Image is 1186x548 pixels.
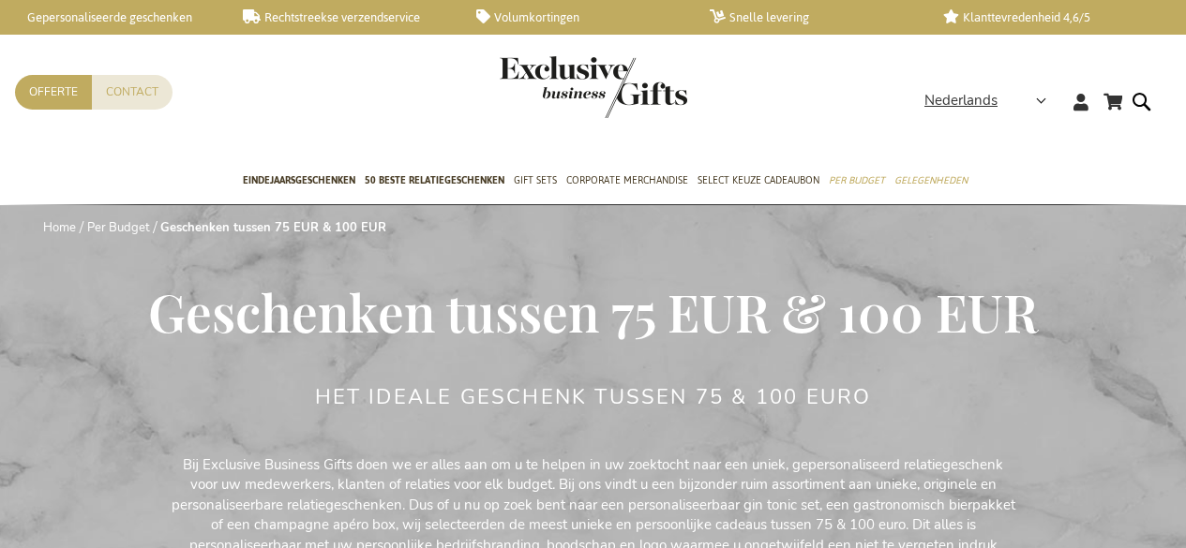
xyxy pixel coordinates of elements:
span: Gelegenheden [894,170,968,190]
a: Select Keuze Cadeaubon [698,158,819,205]
a: Corporate Merchandise [566,158,688,205]
span: Select Keuze Cadeaubon [698,170,819,190]
a: Offerte [15,75,92,110]
a: 50 beste relatiegeschenken [365,158,504,205]
a: Contact [92,75,173,110]
span: Eindejaarsgeschenken [243,170,355,190]
span: Corporate Merchandise [566,170,688,190]
strong: Geschenken tussen 75 EUR & 100 EUR [160,219,386,236]
span: 50 beste relatiegeschenken [365,170,504,190]
span: Nederlands [924,90,998,111]
a: Per Budget [87,219,150,236]
span: Gift Sets [514,170,557,190]
span: Geschenken tussen 75 EUR & 100 EUR [148,276,1038,346]
h2: Het ideale geschenk tussen 75 & 100 euro [315,386,872,408]
a: Klanttevredenheid 4,6/5 [943,9,1147,25]
a: Snelle levering [710,9,913,25]
span: Per Budget [829,170,885,190]
a: Gift Sets [514,158,557,205]
a: Volumkortingen [476,9,680,25]
a: Per Budget [829,158,885,205]
a: Eindejaarsgeschenken [243,158,355,205]
a: Home [43,219,76,236]
a: store logo [500,56,593,118]
a: Gepersonaliseerde geschenken [9,9,213,25]
a: Rechtstreekse verzendservice [243,9,446,25]
img: Exclusive Business gifts logo [500,56,687,118]
a: Gelegenheden [894,158,968,205]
